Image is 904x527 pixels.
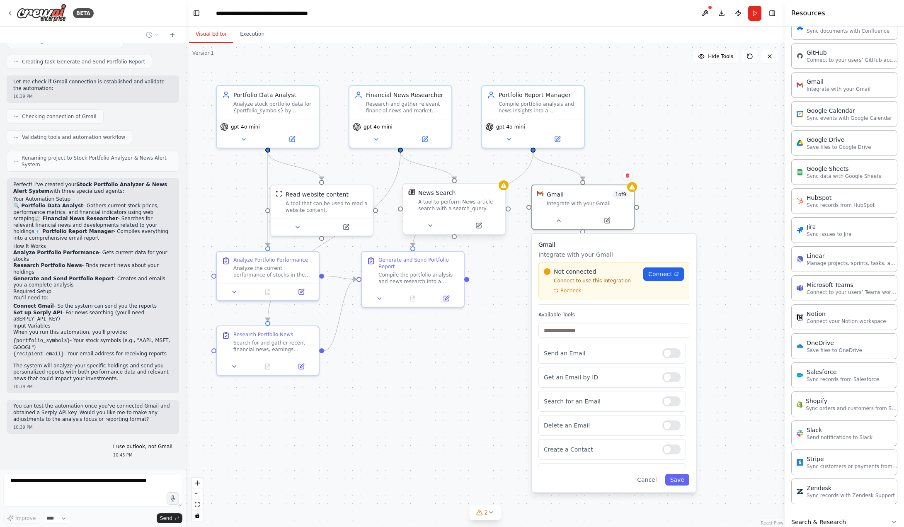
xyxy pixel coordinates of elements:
strong: Connect Gmail [13,303,54,309]
p: You'll need to: [13,295,172,301]
p: Sync records from Salesforce [807,376,879,383]
button: Open in side panel [401,134,448,144]
button: Send [157,513,182,523]
div: Zendesk [807,484,895,492]
img: OneDrive [797,343,803,350]
img: SerplyNewsSearchTool [408,189,415,195]
strong: Stock Portfolio Analyzer & News Alert System [13,182,167,194]
strong: Analyze Portfolio Performance [13,250,99,255]
strong: 📰 Financial News Researcher [34,216,118,221]
div: Gmail [547,190,564,199]
p: When you run this automation, you'll provide: [13,329,172,336]
div: Research Portfolio NewsSearch for and gather recent financial news, earnings reports, analyst upg... [216,325,320,376]
g: Edge from aadca53c-ebfc-4c1b-a4c8-6f632fe7acad to 85e47e8a-9160-452e-8c60-cf3de2c88cf2 [324,272,356,284]
code: SERPLY_API_KEY [16,316,58,322]
span: Recheck [560,287,581,294]
div: Integrate with your Gmail [547,200,629,207]
span: Validating tools and automation workflow [22,134,125,141]
p: Sync orders and customers from Shopify [806,405,897,412]
button: Start a new chat [166,30,179,40]
button: Open in side panel [534,134,581,144]
p: Sync data with Google Sheets [807,173,881,180]
button: Open in side panel [287,287,315,297]
span: Creating task Generate and Send Portfolio Report [22,58,145,65]
div: 10:39 PM [13,93,172,100]
img: ScrapeWebsiteTool [276,190,282,197]
button: Delete node [622,170,633,181]
div: Financial News Researcher [366,91,446,99]
img: Zendesk [797,488,803,495]
button: Open in side panel [584,216,630,226]
div: News Search [418,189,456,197]
p: Save files to Google Drive [807,144,871,151]
div: Read website content [286,190,349,199]
div: Stripe [807,455,898,463]
button: No output available [250,362,286,372]
img: Google Calendar [797,111,803,117]
h3: Gmail [538,240,689,249]
span: Connect [648,270,672,278]
p: Save files to OneDrive [807,347,862,354]
img: Jira [797,227,803,233]
img: Microsoft Teams [797,285,803,291]
div: Portfolio Report Manager [499,91,579,99]
p: Connect to use this integration [544,277,638,284]
g: Edge from a09777c9-afce-4e28-b372-b7a185b22fec to e15e2f84-47f6-4a0e-8096-658df24c8091 [264,153,326,180]
p: - Gathers current stock prices, performance metrics, and financial indicators using web scraping ... [13,203,172,242]
nav: breadcrumb [216,9,309,17]
li: - Creates and emails you a complete analysis [13,276,172,289]
p: Sync documents with Confluence [807,28,889,34]
h2: Input Variables [13,323,172,330]
img: GitHub [797,53,803,59]
p: You can test the automation once you've connected Gmail and obtained a Serply API key. Would you ... [13,403,172,423]
button: Open in side panel [287,362,315,372]
button: Open in side panel [455,221,502,231]
div: Microsoft Teams [807,281,898,289]
a: React Flow attribution [761,521,783,525]
div: A tool to perform News article search with a search_query. [418,199,500,212]
div: Generate and Send Portfolio Report [378,257,459,270]
button: toggle interactivity [192,510,203,521]
div: Jira [807,223,852,231]
button: Open in side panel [322,222,369,232]
div: Gmail [807,78,870,86]
h2: Required Setup [13,289,172,295]
p: Manage projects, sprints, tasks, and bug tracking in Linear [807,260,898,267]
div: GitHub [807,49,898,57]
strong: 🔍 Portfolio Data Analyst [13,203,83,209]
div: Portfolio Data AnalystAnalyze stock portfolio data for {portfolio_symbols} by gathering current s... [216,85,320,148]
p: Create a Contact [544,445,656,454]
div: Portfolio Data Analyst [233,91,314,99]
img: Linear [797,256,803,262]
h4: Resources [791,8,825,18]
div: Research Portfolio News [233,331,293,338]
div: Google Calendar [807,107,892,115]
p: Sync events with Google Calendar [807,115,892,121]
div: OneDrive [807,339,862,347]
div: Version 1 [192,50,214,56]
h2: Your Automation Setup [13,196,172,203]
button: Click to speak your automation idea [167,492,179,505]
span: Hide Tools [708,53,733,60]
img: Gmail [797,82,803,88]
div: Research and gather relevant financial news and market developments specifically related to {port... [366,101,446,114]
span: Send [160,515,172,522]
button: Hide left sidebar [191,7,202,19]
span: gpt-4o-mini [231,124,260,130]
p: Connect your Notion workspace [807,318,886,325]
g: Edge from a09777c9-afce-4e28-b372-b7a185b22fec to aadca53c-ebfc-4c1b-a4c8-6f632fe7acad [264,153,272,246]
span: 2 [484,508,488,517]
g: Edge from 936a5c6f-b38f-485f-b4c7-97762a876403 to c3ad475c-bafd-42f3-b9a1-9652d39a21b8 [529,153,587,180]
div: SerplyNewsSearchToolNews SearchA tool to perform News article search with a search_query. [402,185,506,236]
div: Compile portfolio analysis and news insights into a comprehensive report and send it via email to... [499,101,579,114]
div: Portfolio Report ManagerCompile portfolio analysis and news insights into a comprehensive report ... [481,85,585,148]
label: Available Tools [538,311,689,318]
button: Improve [3,513,39,524]
img: Salesforce [797,372,803,379]
div: A tool that can be used to read a website content. [286,200,368,214]
div: Shopify [806,397,897,405]
span: gpt-4o-mini [364,124,393,130]
button: fit view [192,499,203,510]
div: Search for and gather recent financial news, earnings reports, analyst upgrades/downgrades, and c... [233,340,314,353]
div: HubSpot [807,194,875,202]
